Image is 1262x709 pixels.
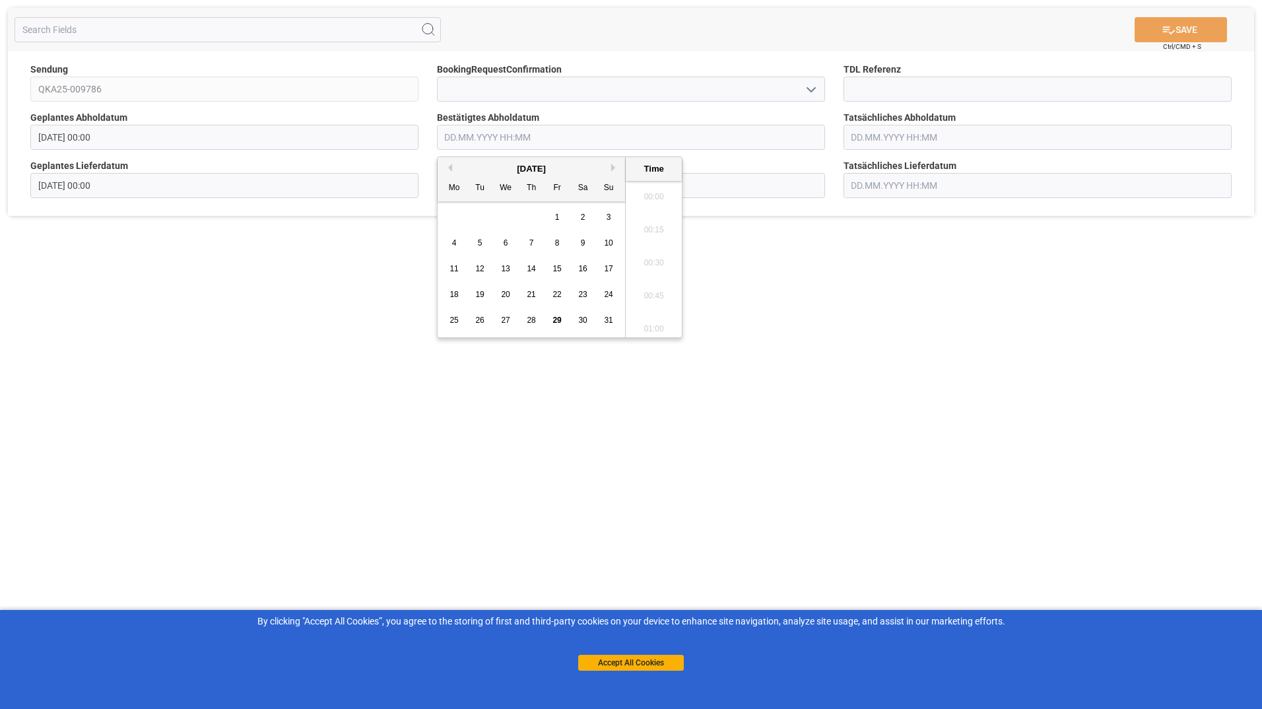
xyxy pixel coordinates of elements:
div: Choose Monday, August 11th, 2025 [446,261,463,277]
input: DD.MM.YYYY HH:MM [437,125,825,150]
span: 29 [552,316,561,325]
span: 4 [452,238,457,248]
span: 20 [501,290,510,299]
span: 3 [607,213,611,222]
div: Choose Friday, August 1st, 2025 [549,209,566,226]
span: 24 [604,290,613,299]
div: Fr [549,180,566,197]
div: Mo [446,180,463,197]
div: Choose Sunday, August 10th, 2025 [601,235,617,252]
span: 22 [552,290,561,299]
span: 13 [501,264,510,273]
span: 30 [578,316,587,325]
span: 10 [604,238,613,248]
div: Choose Thursday, August 21st, 2025 [523,287,540,303]
div: Choose Sunday, August 24th, 2025 [601,287,617,303]
input: DD.MM.YYYY HH:MM [844,125,1232,150]
span: 26 [475,316,484,325]
span: 15 [552,264,561,273]
span: 27 [501,316,510,325]
span: Ctrl/CMD + S [1163,42,1201,51]
div: Choose Monday, August 18th, 2025 [446,287,463,303]
span: 18 [449,290,458,299]
span: 11 [449,264,458,273]
input: DD.MM.YYYY HH:MM [30,125,418,150]
input: DD.MM.YYYY HH:MM [30,173,418,198]
div: Choose Sunday, August 3rd, 2025 [601,209,617,226]
div: Choose Friday, August 8th, 2025 [549,235,566,252]
span: 25 [449,316,458,325]
div: Choose Tuesday, August 12th, 2025 [472,261,488,277]
span: Geplantes Abholdatum [30,111,127,125]
div: By clicking "Accept All Cookies”, you agree to the storing of first and third-party cookies on yo... [9,615,1253,628]
div: Choose Friday, August 22nd, 2025 [549,287,566,303]
button: open menu [800,79,820,100]
div: Choose Sunday, August 31st, 2025 [601,312,617,329]
span: 31 [604,316,613,325]
div: Choose Thursday, August 14th, 2025 [523,261,540,277]
span: 16 [578,264,587,273]
div: Time [629,162,679,176]
div: Choose Wednesday, August 13th, 2025 [498,261,514,277]
span: BookingRequestConfirmation [437,63,562,77]
div: Sa [575,180,591,197]
div: We [498,180,514,197]
span: 1 [555,213,560,222]
div: Choose Wednesday, August 27th, 2025 [498,312,514,329]
div: Choose Thursday, August 7th, 2025 [523,235,540,252]
span: Bestätigtes Abholdatum [437,111,539,125]
div: [DATE] [438,162,625,176]
div: Choose Sunday, August 17th, 2025 [601,261,617,277]
span: 17 [604,264,613,273]
div: Su [601,180,617,197]
span: TDL Referenz [844,63,901,77]
span: 28 [527,316,535,325]
span: Tatsächliches Lieferdatum [844,159,956,173]
div: Choose Wednesday, August 20th, 2025 [498,287,514,303]
span: 19 [475,290,484,299]
div: Choose Saturday, August 23rd, 2025 [575,287,591,303]
div: Choose Friday, August 15th, 2025 [549,261,566,277]
div: Choose Wednesday, August 6th, 2025 [498,235,514,252]
span: 2 [581,213,585,222]
div: Choose Monday, August 4th, 2025 [446,235,463,252]
span: 21 [527,290,535,299]
span: 6 [504,238,508,248]
input: Search Fields [15,17,441,42]
span: 5 [478,238,482,248]
div: Choose Friday, August 29th, 2025 [549,312,566,329]
button: Next Month [611,164,619,172]
div: Choose Tuesday, August 5th, 2025 [472,235,488,252]
span: 7 [529,238,534,248]
span: 9 [581,238,585,248]
div: Choose Thursday, August 28th, 2025 [523,312,540,329]
div: Tu [472,180,488,197]
button: Accept All Cookies [578,655,684,671]
div: Choose Saturday, August 9th, 2025 [575,235,591,252]
div: Choose Tuesday, August 19th, 2025 [472,287,488,303]
span: 8 [555,238,560,248]
span: Sendung [30,63,68,77]
input: DD.MM.YYYY HH:MM [844,173,1232,198]
div: Choose Saturday, August 2nd, 2025 [575,209,591,226]
button: SAVE [1135,17,1227,42]
span: Geplantes Lieferdatum [30,159,128,173]
div: month 2025-08 [442,205,622,333]
span: 12 [475,264,484,273]
span: Tatsächliches Abholdatum [844,111,956,125]
div: Choose Saturday, August 16th, 2025 [575,261,591,277]
span: 23 [578,290,587,299]
div: Choose Monday, August 25th, 2025 [446,312,463,329]
div: Choose Tuesday, August 26th, 2025 [472,312,488,329]
span: 14 [527,264,535,273]
button: Previous Month [444,164,452,172]
div: Th [523,180,540,197]
div: Choose Saturday, August 30th, 2025 [575,312,591,329]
